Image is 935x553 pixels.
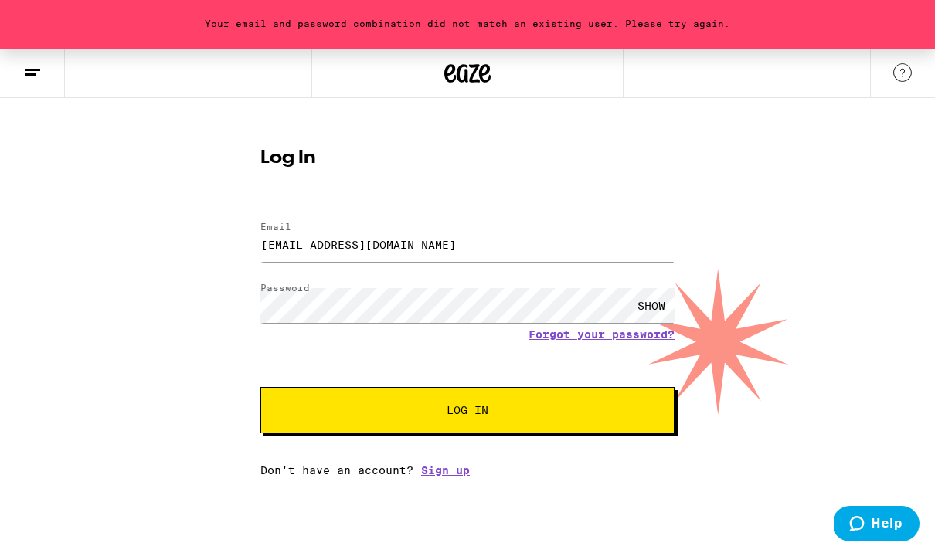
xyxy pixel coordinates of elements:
[628,289,675,324] div: SHOW
[834,507,920,545] iframe: Opens a widget where you can find more information
[447,405,488,416] span: Log In
[260,283,310,293] label: Password
[421,465,470,477] a: Sign up
[260,465,675,477] div: Don't have an account?
[260,228,675,263] input: Email
[529,329,675,341] a: Forgot your password?
[260,388,675,434] button: Log In
[260,150,675,168] h1: Log In
[260,222,291,232] label: Email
